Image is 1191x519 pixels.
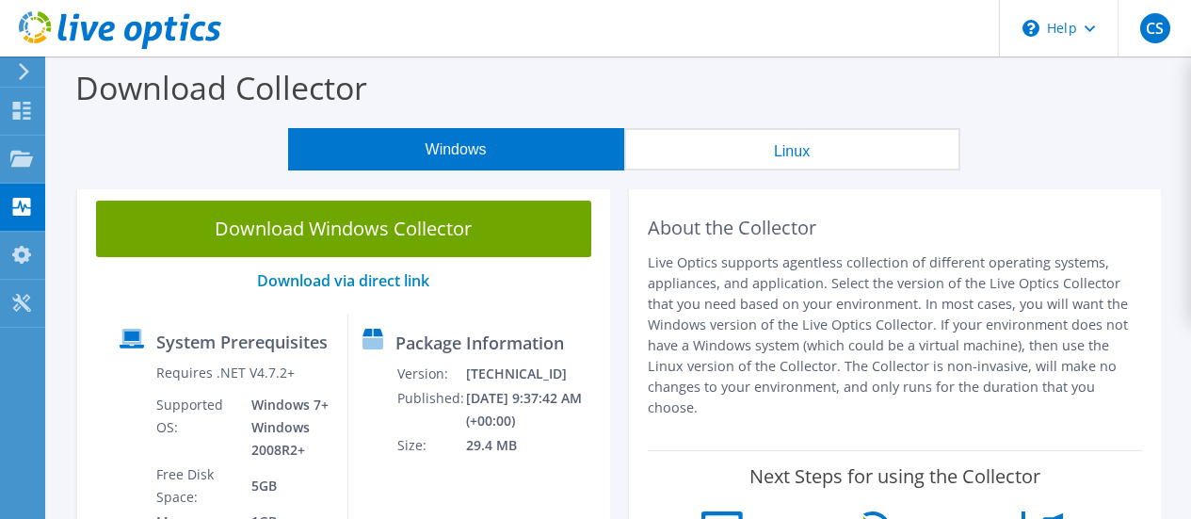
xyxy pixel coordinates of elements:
button: Windows [288,128,624,170]
label: Download Collector [75,66,367,109]
td: [TECHNICAL_ID] [465,362,602,386]
a: Download via direct link [257,270,429,291]
span: CS [1140,13,1170,43]
td: Published: [396,386,465,433]
td: 5GB [237,462,332,510]
label: Package Information [395,333,564,352]
td: Supported OS: [155,393,238,462]
td: Size: [396,433,465,458]
td: Free Disk Space: [155,462,238,510]
label: System Prerequisites [156,332,328,351]
td: [DATE] 9:37:42 AM (+00:00) [465,386,602,433]
button: Linux [624,128,960,170]
p: Live Optics supports agentless collection of different operating systems, appliances, and applica... [648,252,1143,418]
a: Download Windows Collector [96,201,591,257]
label: Requires .NET V4.7.2+ [156,364,295,382]
td: 29.4 MB [465,433,602,458]
td: Version: [396,362,465,386]
svg: \n [1022,20,1039,37]
label: Next Steps for using the Collector [749,465,1040,488]
td: Windows 7+ Windows 2008R2+ [237,393,332,462]
h2: About the Collector [648,217,1143,239]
